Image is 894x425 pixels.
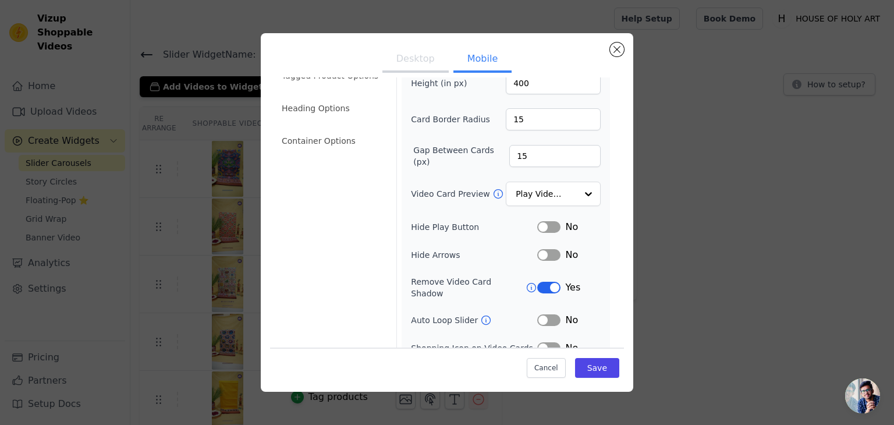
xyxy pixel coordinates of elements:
[411,188,492,200] label: Video Card Preview
[565,220,578,234] span: No
[411,342,533,354] label: Shopping Icon on Video Cards
[565,281,580,295] span: Yes
[565,248,578,262] span: No
[411,314,480,326] label: Auto Loop Slider
[575,358,619,378] button: Save
[411,276,526,299] label: Remove Video Card Shadow
[411,221,537,233] label: Hide Play Button
[610,42,624,56] button: Close modal
[411,114,490,125] label: Card Border Radius
[275,129,389,153] li: Container Options
[275,97,389,120] li: Heading Options
[382,47,449,73] button: Desktop
[527,358,566,378] button: Cancel
[411,77,474,89] label: Height (in px)
[411,249,537,261] label: Hide Arrows
[565,313,578,327] span: No
[845,378,880,413] div: Open chat
[453,47,512,73] button: Mobile
[413,144,509,168] label: Gap Between Cards (px)
[565,341,578,355] span: No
